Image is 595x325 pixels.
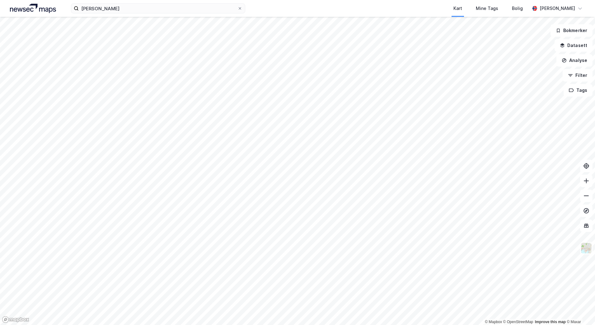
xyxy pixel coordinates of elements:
[453,5,462,12] div: Kart
[476,5,498,12] div: Mine Tags
[556,54,593,67] button: Analyse
[535,320,566,324] a: Improve this map
[2,316,29,323] a: Mapbox homepage
[485,320,502,324] a: Mapbox
[79,4,237,13] input: Søk på adresse, matrikkel, gårdeiere, leietakere eller personer
[563,69,593,82] button: Filter
[512,5,523,12] div: Bolig
[10,4,56,13] img: logo.a4113a55bc3d86da70a041830d287a7e.svg
[564,295,595,325] div: Kontrollprogram for chat
[550,24,593,37] button: Bokmerker
[555,39,593,52] button: Datasett
[580,242,592,254] img: Z
[540,5,575,12] div: [PERSON_NAME]
[503,320,533,324] a: OpenStreetMap
[564,295,595,325] iframe: Chat Widget
[564,84,593,97] button: Tags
